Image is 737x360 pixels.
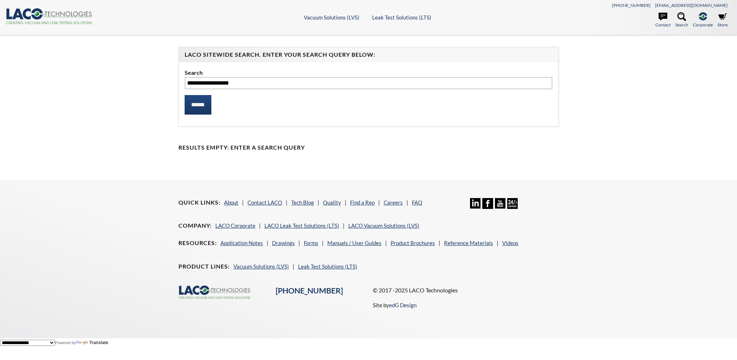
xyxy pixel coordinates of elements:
a: 24/7 Support [507,203,518,210]
a: edG Design [389,302,417,308]
a: Vacuum Solutions (LVS) [233,263,289,270]
a: Translate [76,340,108,345]
a: LACO Vacuum Solutions (LVS) [348,222,419,229]
img: Google Translate [76,340,89,345]
h4: LACO Sitewide Search. Enter your Search Query Below: [185,51,552,59]
a: Vacuum Solutions (LVS) [304,14,359,21]
a: Leak Test Solutions (LTS) [372,14,431,21]
a: Product Brochures [391,240,435,246]
span: Corporate [693,21,713,28]
a: Search [675,12,688,28]
a: LACO Corporate [215,222,255,229]
a: [PHONE_NUMBER] [276,286,343,295]
a: Manuals / User Guides [327,240,382,246]
a: About [224,199,238,206]
a: Videos [502,240,518,246]
a: Forms [304,240,318,246]
a: Leak Test Solutions (LTS) [298,263,357,270]
h4: Resources [178,239,217,247]
a: Drawings [272,240,295,246]
h4: Quick Links [178,199,220,206]
a: [PHONE_NUMBER] [612,3,651,8]
h4: Results Empty: Enter a Search Query [178,144,559,151]
p: © 2017 -2025 LACO Technologies [373,286,559,295]
label: Search [185,68,552,77]
a: FAQ [412,199,422,206]
p: Site by [373,301,417,309]
a: Application Notes [220,240,263,246]
a: Reference Materials [444,240,493,246]
h4: Product Lines [178,263,230,270]
a: Careers [384,199,403,206]
img: 24/7 Support Icon [507,198,518,209]
h4: Company [178,222,212,230]
a: Quality [323,199,341,206]
a: Contact [655,12,671,28]
a: Tech Blog [291,199,314,206]
a: Store [717,12,728,28]
a: LACO Leak Test Solutions (LTS) [264,222,339,229]
a: Find a Rep [350,199,375,206]
a: [EMAIL_ADDRESS][DOMAIN_NAME] [655,3,728,8]
a: Contact LACO [247,199,282,206]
